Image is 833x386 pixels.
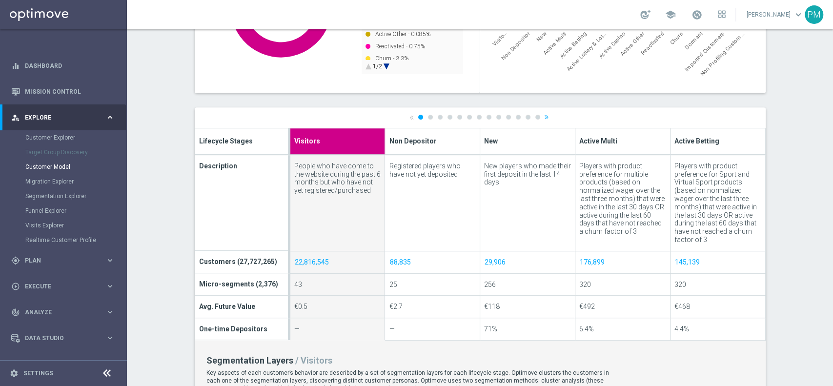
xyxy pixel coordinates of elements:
div: Analyze [11,308,105,317]
a: » [544,114,549,120]
span: Active Betting [558,30,588,60]
div: People who have come to the website during the past 6 months but who have not yet registered/purc... [294,162,381,195]
div: Segmentation Explorer [25,189,126,203]
span: Visitors [294,135,320,145]
a: « [409,114,414,120]
i: play_circle_outline [11,282,20,291]
a: Migration Explorer [25,178,102,185]
button: Mission Control [11,88,115,96]
div: €468 [674,303,761,311]
div: 6.4% [579,325,666,333]
span: Execute [25,284,105,289]
div: Realtime Customer Profile [25,233,126,247]
a: Settings [23,370,53,376]
span: Imported Customers [684,30,726,73]
div: €0.5 [294,303,381,311]
i: equalizer [11,61,20,70]
td: Description [195,155,289,251]
a: Visits Explorer [25,222,102,229]
div: 71% [484,325,571,333]
div: track_changes Analyze keyboard_arrow_right [11,308,115,316]
div: Execute [11,282,105,291]
span: Dormant [683,30,704,51]
a: Realtime Customer Profile [25,236,102,244]
div: Funnel Explorer [25,203,126,218]
span: Active Casino [598,30,627,59]
a: 145,139 [674,257,700,267]
a: 11 [516,115,521,120]
text: 1/2 [373,63,382,70]
span: Active Other [619,30,646,57]
div: Active Lottery & Lottery Online [566,30,608,72]
button: play_circle_outline Execute keyboard_arrow_right [11,283,115,290]
button: gps_fixed Plan keyboard_arrow_right [11,257,115,264]
div: Mission Control [11,79,115,104]
div: Non Profiling Customer [699,30,746,77]
span: school [665,9,676,20]
i: person_search [11,113,20,122]
div: €118 [484,303,571,311]
i: keyboard_arrow_right [105,256,115,265]
a: 22,816,545 [294,257,329,267]
div: Data Studio [11,334,105,343]
div: 25 [389,281,476,289]
span: Reactivated [640,30,665,56]
div: 4.4% [674,325,761,333]
div: Explore [11,113,105,122]
span: Explore [25,115,105,121]
div: — [294,325,381,333]
div: New players who made their first deposit in the last 14 days [484,162,571,186]
div: Optibot [11,351,115,377]
td: Customers (27,727,265) [195,251,289,273]
span: Active Multi [542,30,568,56]
span: Plan [25,258,105,264]
td: Avg. Future Value [195,295,289,318]
a: 5 [457,115,462,120]
span: Active Betting [674,135,719,145]
a: 8 [487,115,491,120]
a: 10 [506,115,511,120]
span: Analyze [25,309,105,315]
a: Dashboard [25,53,115,79]
span: Data Studio [25,335,105,341]
a: 3 [438,115,443,120]
span: keyboard_arrow_down [793,9,804,20]
div: person_search Explore keyboard_arrow_right [11,114,115,122]
div: Registered players who have not yet deposited [389,162,476,179]
a: Funnel Explorer [25,207,102,215]
a: 9 [496,115,501,120]
text: Active Other - 0.085% [375,31,430,38]
text: Churn - 3.3% [375,55,408,62]
button: equalizer Dashboard [11,62,115,70]
a: Mission Control [25,79,115,104]
a: 13 [535,115,540,120]
a: Segmentation Explorer [25,192,102,200]
i: keyboard_arrow_right [105,113,115,122]
div: PM [805,5,823,24]
span: Non Depositor [389,135,436,145]
a: Customer Model [25,163,102,171]
span: Visitors [491,30,508,47]
div: Migration Explorer [25,174,126,189]
button: Data Studio keyboard_arrow_right [11,334,115,342]
td: Micro-segments (2,376) [195,273,289,296]
a: 6 [467,115,472,120]
a: 7 [477,115,482,120]
div: Dashboard [11,53,115,79]
div: 320 [674,281,761,289]
div: 256 [484,281,571,289]
span: / Visitors [295,355,332,366]
div: Visits Explorer [25,218,126,233]
span: Segmentation Layers [206,355,293,366]
td: One-time Depositors [195,318,289,340]
div: Customer Explorer [25,130,126,145]
div: — [389,325,476,333]
i: settings [10,369,19,378]
i: track_changes [11,308,20,317]
span: Lifecycle Stages [199,135,253,145]
text: Reactivated - 0.75% [375,43,425,50]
